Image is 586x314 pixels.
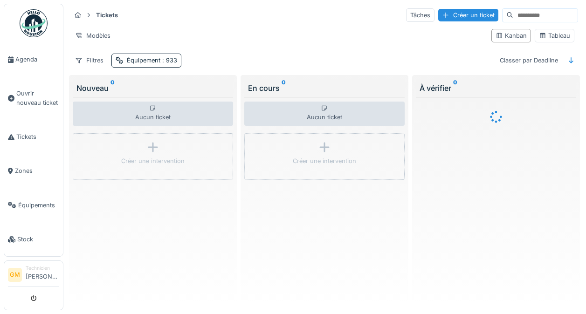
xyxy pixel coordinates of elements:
div: Aucun ticket [244,102,405,126]
li: [PERSON_NAME] [26,265,59,285]
div: Tâches [406,8,434,22]
div: Créer une intervention [293,157,356,165]
a: Ouvrir nouveau ticket [4,76,63,120]
div: À vérifier [420,82,572,94]
a: Tickets [4,120,63,154]
div: Modèles [71,29,115,42]
a: GM Technicien[PERSON_NAME] [8,265,59,287]
span: Ouvrir nouveau ticket [16,89,59,107]
span: Équipements [18,201,59,210]
a: Stock [4,222,63,256]
div: Créer une intervention [121,157,185,165]
span: Zones [15,166,59,175]
a: Agenda [4,42,63,76]
div: Tableau [539,31,570,40]
a: Équipements [4,188,63,222]
img: Badge_color-CXgf-gQk.svg [20,9,48,37]
div: Aucun ticket [73,102,233,126]
span: Tickets [16,132,59,141]
div: Classer par Deadline [496,54,562,67]
li: GM [8,268,22,282]
a: Zones [4,154,63,188]
div: Créer un ticket [438,9,498,21]
div: Nouveau [76,82,229,94]
sup: 0 [282,82,286,94]
span: Agenda [15,55,59,64]
sup: 0 [110,82,115,94]
sup: 0 [453,82,457,94]
div: Kanban [496,31,527,40]
div: Filtres [71,54,108,67]
span: Stock [17,235,59,244]
div: Technicien [26,265,59,272]
div: En cours [248,82,401,94]
strong: Tickets [92,11,122,20]
span: : 933 [160,57,177,64]
div: Équipement [127,56,177,65]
